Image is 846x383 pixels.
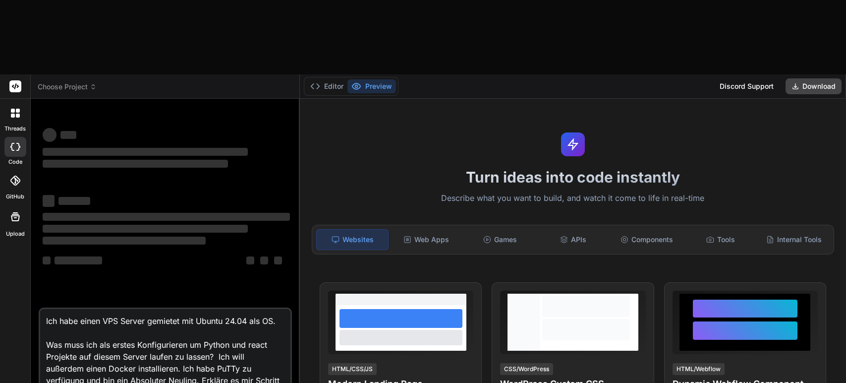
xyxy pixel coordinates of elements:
label: code [8,158,22,166]
span: ‌ [246,256,254,264]
div: HTML/CSS/JS [328,363,377,375]
span: ‌ [43,225,248,233]
span: ‌ [43,237,206,245]
label: GitHub [6,192,24,201]
span: Choose Project [38,82,97,92]
label: threads [4,125,26,133]
label: Upload [6,230,25,238]
span: ‌ [43,160,228,168]
div: HTML/Webflow [673,363,725,375]
span: ‌ [43,128,56,142]
div: Internal Tools [758,229,830,250]
button: Download [786,78,842,94]
span: ‌ [58,197,90,205]
div: CSS/WordPress [500,363,553,375]
span: ‌ [43,195,55,207]
div: Components [611,229,682,250]
span: ‌ [55,256,102,264]
div: Web Apps [391,229,462,250]
span: ‌ [274,256,282,264]
div: Tools [684,229,756,250]
div: Games [464,229,535,250]
div: Discord Support [714,78,780,94]
span: ‌ [43,213,290,221]
span: ‌ [260,256,268,264]
div: Websites [316,229,389,250]
span: ‌ [43,256,51,264]
div: APIs [538,229,609,250]
span: ‌ [43,148,248,156]
button: Editor [306,79,347,93]
button: Preview [347,79,396,93]
p: Describe what you want to build, and watch it come to life in real-time [306,192,840,205]
h1: Turn ideas into code instantly [306,168,840,186]
span: ‌ [60,131,76,139]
